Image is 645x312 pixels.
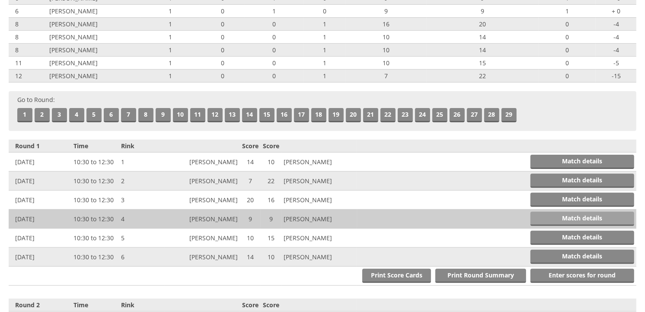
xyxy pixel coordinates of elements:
[119,210,165,229] td: 4
[261,191,281,210] td: 16
[245,70,303,83] td: 0
[530,212,634,226] a: Match details
[200,5,245,18] td: 0
[165,153,240,172] td: [PERSON_NAME]
[245,44,303,57] td: 0
[121,108,136,122] a: 7
[119,299,165,312] th: Rink
[240,191,261,210] td: 20
[9,70,47,83] td: 12
[427,44,538,57] td: 14
[140,31,200,44] td: 1
[596,44,636,57] td: -4
[165,210,240,229] td: [PERSON_NAME]
[261,299,281,312] th: Score
[311,108,326,122] a: 18
[71,248,119,267] td: 10:30 to 12:30
[69,108,84,122] a: 4
[9,57,47,70] td: 11
[303,5,346,18] td: 0
[261,248,281,267] td: 10
[9,248,71,267] td: [DATE]
[596,31,636,44] td: -4
[294,108,309,122] a: 17
[119,191,165,210] td: 3
[261,229,281,248] td: 15
[539,70,596,83] td: 0
[200,31,245,44] td: 0
[9,18,47,31] td: 8
[435,269,526,283] a: Print Round Summary
[530,155,634,169] a: Match details
[104,108,119,122] a: 6
[484,108,499,122] a: 28
[47,44,141,57] td: [PERSON_NAME]
[281,229,357,248] td: [PERSON_NAME]
[261,172,281,191] td: 22
[119,229,165,248] td: 5
[52,108,67,122] a: 3
[398,108,413,122] a: 23
[200,18,245,31] td: 0
[240,140,261,153] th: Score
[539,31,596,44] td: 0
[303,70,346,83] td: 1
[9,191,71,210] td: [DATE]
[173,108,188,122] a: 10
[261,140,281,153] th: Score
[71,229,119,248] td: 10:30 to 12:30
[71,153,119,172] td: 10:30 to 12:30
[303,57,346,70] td: 1
[9,44,47,57] td: 8
[427,70,538,83] td: 22
[259,108,275,122] a: 15
[71,299,119,312] th: Time
[9,31,47,44] td: 8
[71,172,119,191] td: 10:30 to 12:30
[47,5,141,18] td: [PERSON_NAME]
[190,108,205,122] a: 11
[138,108,153,122] a: 8
[427,5,538,18] td: 9
[329,108,344,122] a: 19
[9,229,71,248] td: [DATE]
[530,269,634,283] a: Enter scores for round
[47,57,141,70] td: [PERSON_NAME]
[539,57,596,70] td: 0
[596,57,636,70] td: -5
[140,5,200,18] td: 1
[140,70,200,83] td: 1
[415,108,430,122] a: 24
[346,18,427,31] td: 16
[225,108,240,122] a: 13
[346,5,427,18] td: 9
[165,172,240,191] td: [PERSON_NAME]
[119,153,165,172] td: 1
[9,153,71,172] td: [DATE]
[346,44,427,57] td: 10
[380,108,396,122] a: 22
[47,31,141,44] td: [PERSON_NAME]
[362,269,431,283] a: Print Score Cards
[9,5,47,18] td: 6
[35,108,50,122] a: 2
[140,57,200,70] td: 1
[71,191,119,210] td: 10:30 to 12:30
[200,70,245,83] td: 0
[200,57,245,70] td: 0
[119,172,165,191] td: 2
[140,44,200,57] td: 1
[281,210,357,229] td: [PERSON_NAME]
[47,18,141,31] td: [PERSON_NAME]
[240,172,261,191] td: 7
[245,5,303,18] td: 1
[539,18,596,31] td: 0
[242,108,257,122] a: 14
[165,229,240,248] td: [PERSON_NAME]
[9,299,71,312] th: Round 2
[86,108,102,122] a: 5
[427,18,538,31] td: 20
[530,250,634,264] a: Match details
[427,31,538,44] td: 14
[530,231,634,245] a: Match details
